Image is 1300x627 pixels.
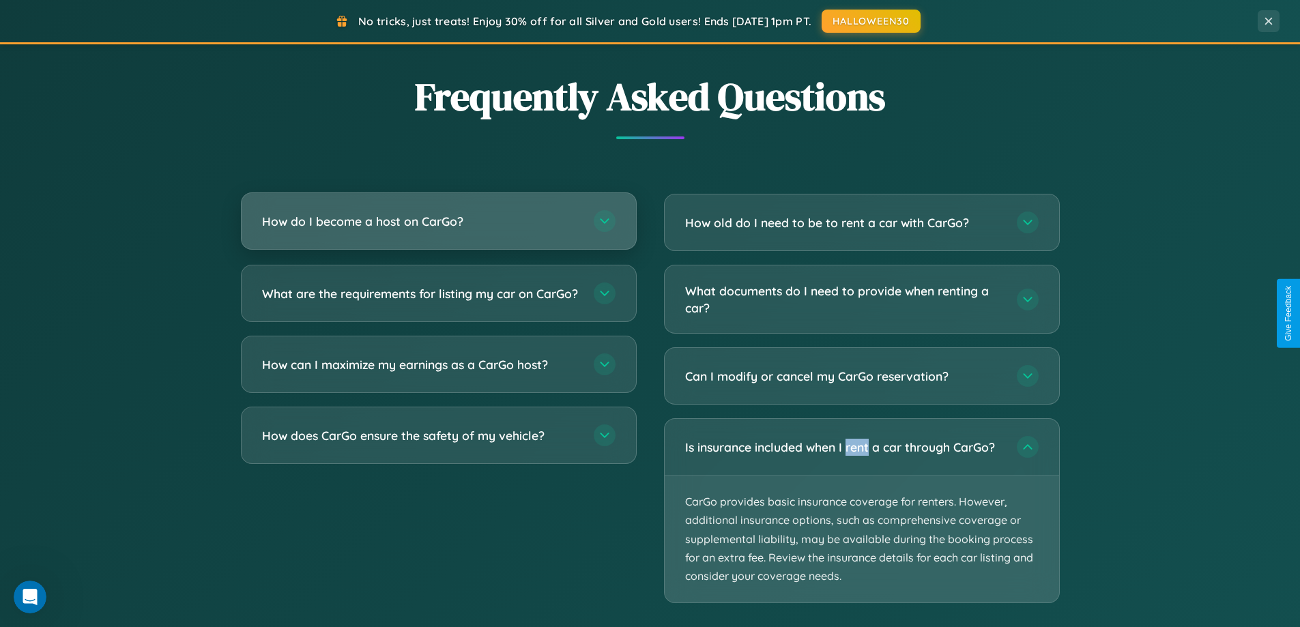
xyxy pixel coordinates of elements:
div: Give Feedback [1284,286,1293,341]
h3: How old do I need to be to rent a car with CarGo? [685,214,1003,231]
p: CarGo provides basic insurance coverage for renters. However, additional insurance options, such ... [665,476,1059,602]
button: HALLOWEEN30 [822,10,921,33]
span: No tricks, just treats! Enjoy 30% off for all Silver and Gold users! Ends [DATE] 1pm PT. [358,14,811,28]
h3: What documents do I need to provide when renting a car? [685,282,1003,316]
h3: How does CarGo ensure the safety of my vehicle? [262,427,580,444]
h3: What are the requirements for listing my car on CarGo? [262,285,580,302]
iframe: Intercom live chat [14,581,46,613]
h3: Can I modify or cancel my CarGo reservation? [685,368,1003,385]
h3: How do I become a host on CarGo? [262,213,580,230]
h3: How can I maximize my earnings as a CarGo host? [262,356,580,373]
h3: Is insurance included when I rent a car through CarGo? [685,439,1003,456]
h2: Frequently Asked Questions [241,70,1060,123]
